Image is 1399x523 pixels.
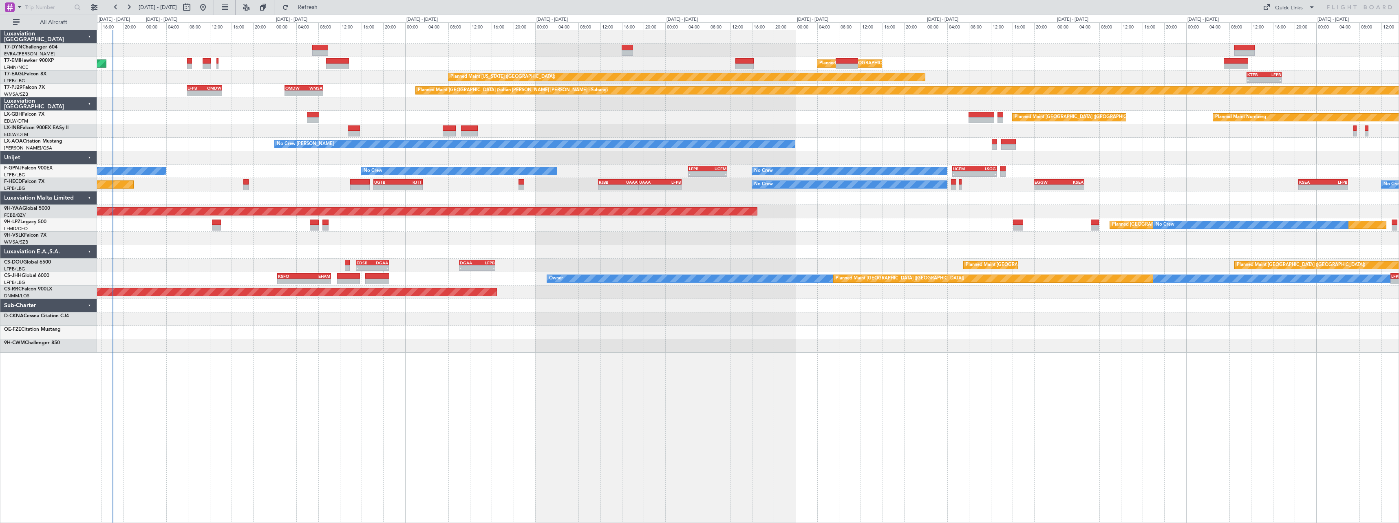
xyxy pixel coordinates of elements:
a: D-CKNACessna Citation CJ4 [4,314,69,319]
span: 9H-YAA [4,206,22,211]
div: [DATE] - [DATE] [276,16,307,23]
div: Planned Maint [GEOGRAPHIC_DATA] ([GEOGRAPHIC_DATA]) [836,272,964,285]
span: LX-INB [4,125,20,130]
a: LFMN/NCE [4,64,28,70]
div: Quick Links [1275,4,1303,12]
a: EDLW/DTM [4,118,28,124]
span: F-HECD [4,179,22,184]
div: 16:00 [492,22,513,30]
div: Planned Maint [GEOGRAPHIC_DATA] ([GEOGRAPHIC_DATA]) [966,259,1094,271]
div: LFPB [188,86,204,90]
div: [DATE] - [DATE] [406,16,438,23]
div: 16:00 [1013,22,1034,30]
div: UAAA [639,180,660,185]
a: CS-DOUGlobal 6500 [4,260,51,265]
div: DGAA [460,260,477,265]
a: LFPB/LBG [4,172,25,178]
div: KTEB [1247,72,1264,77]
button: Refresh [278,1,327,14]
a: LX-GBHFalcon 7X [4,112,44,117]
div: - [304,91,323,96]
div: 16:00 [883,22,904,30]
div: 08:00 [578,22,600,30]
div: EHAM [304,274,330,279]
div: LFPB [1264,72,1281,77]
div: [DATE] - [DATE] [99,16,130,23]
div: - [708,171,726,176]
span: T7-PJ29 [4,85,22,90]
a: WMSA/SZB [4,239,28,245]
a: F-GPNJFalcon 900EX [4,166,53,171]
div: 20:00 [383,22,405,30]
div: 04:00 [1338,22,1359,30]
div: 00:00 [275,22,296,30]
a: CS-JHHGlobal 6000 [4,273,49,278]
div: UAAA [618,180,638,185]
a: [PERSON_NAME]/QSA [4,145,52,151]
a: T7-EAGLFalcon 8X [4,72,46,77]
div: [DATE] - [DATE] [1187,16,1219,23]
div: 20:00 [1034,22,1056,30]
div: OMDW [285,86,304,90]
div: No Crew [754,178,773,191]
div: 04:00 [296,22,318,30]
div: 12:00 [861,22,882,30]
button: Quick Links [1259,1,1319,14]
div: 12:00 [210,22,232,30]
div: Planned Maint [GEOGRAPHIC_DATA] ([GEOGRAPHIC_DATA]) [1237,259,1365,271]
div: 04:00 [557,22,578,30]
span: All Aircraft [21,20,86,25]
button: All Aircraft [9,16,88,29]
div: - [304,279,330,284]
div: [DATE] - [DATE] [146,16,177,23]
div: 12:00 [1251,22,1273,30]
div: - [953,171,974,176]
a: LFPB/LBG [4,266,25,272]
div: KSEA [1059,180,1083,185]
a: OE-FZECitation Mustang [4,327,61,332]
div: 20:00 [123,22,145,30]
div: LFPB [660,180,681,185]
span: CS-JHH [4,273,22,278]
div: 08:00 [448,22,470,30]
div: Planned Maint [US_STATE] ([GEOGRAPHIC_DATA]) [450,71,555,83]
div: - [460,266,477,270]
div: - [1059,185,1083,190]
a: 9H-YAAGlobal 5000 [4,206,50,211]
div: 00:00 [1056,22,1077,30]
span: 9H-LPZ [4,220,20,224]
div: 20:00 [514,22,535,30]
div: 08:00 [188,22,210,30]
div: [DATE] - [DATE] [666,16,698,23]
div: 04:00 [1078,22,1099,30]
div: - [1323,185,1347,190]
div: UCFM [708,166,726,171]
div: WMSA [304,86,323,90]
div: UGTB [374,180,398,185]
div: 04:00 [687,22,708,30]
div: EDSB [357,260,373,265]
div: 08:00 [839,22,861,30]
input: Trip Number [25,1,72,13]
a: 9H-LPZLegacy 500 [4,220,46,224]
a: LX-AOACitation Mustang [4,139,62,144]
div: 08:00 [709,22,730,30]
span: OE-FZE [4,327,21,332]
a: T7-EMIHawker 900XP [4,58,54,63]
a: F-HECDFalcon 7X [4,179,44,184]
div: 00:00 [405,22,427,30]
div: No Crew [PERSON_NAME] [277,138,334,150]
div: 20:00 [644,22,665,30]
div: 20:00 [1295,22,1316,30]
div: 04:00 [166,22,188,30]
div: - [278,279,304,284]
div: 20:00 [774,22,795,30]
a: 9H-CWMChallenger 850 [4,341,60,345]
div: Planned [GEOGRAPHIC_DATA] ([GEOGRAPHIC_DATA]) [1112,219,1227,231]
div: 20:00 [904,22,926,30]
span: 9H-CWM [4,341,25,345]
span: T7-DYN [4,45,22,50]
div: 00:00 [926,22,947,30]
a: DNMM/LOS [4,293,29,299]
div: - [205,91,221,96]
